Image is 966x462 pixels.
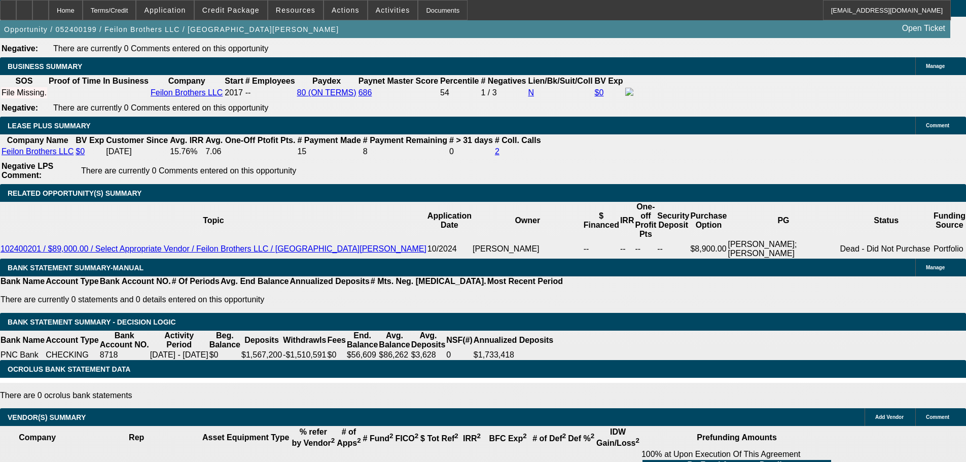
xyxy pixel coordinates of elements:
span: Opportunity / 052400199 / Feilon Brothers LLC / [GEOGRAPHIC_DATA][PERSON_NAME] [4,25,339,33]
b: # Fund [363,434,393,443]
a: Feilon Brothers LLC [151,88,223,97]
th: Security Deposit [657,202,690,239]
a: 686 [359,88,372,97]
b: Percentile [440,77,479,85]
b: Company Name [7,136,68,145]
th: Avg. Deposits [411,331,446,350]
span: Credit Package [202,6,260,14]
b: # of Apps [337,428,361,447]
td: $8,900.00 [690,239,727,259]
b: FICO [395,434,418,443]
b: IDW Gain/Loss [596,428,639,447]
th: Avg. Balance [378,331,410,350]
p: There are currently 0 statements and 0 details entered on this opportunity [1,295,563,304]
td: 8718 [99,350,150,360]
th: Funding Source [933,202,966,239]
sup: 2 [331,437,335,444]
th: Bank Account NO. [99,276,171,287]
sup: 2 [562,432,566,440]
span: Manage [926,265,945,270]
th: Activity Period [150,331,209,350]
b: Asset Equipment Type [202,433,289,442]
th: Account Type [45,331,99,350]
div: $1,733,418 [474,350,553,360]
sup: 2 [635,437,639,444]
th: Proof of Time In Business [48,76,149,86]
div: 54 [440,88,479,97]
b: Paynet Master Score [359,77,438,85]
th: Fees [327,331,346,350]
th: Application Date [427,202,472,239]
span: Comment [926,123,949,128]
td: $56,609 [346,350,378,360]
td: -- [583,239,620,259]
th: Account Type [45,276,99,287]
span: -- [245,88,251,97]
td: [PERSON_NAME] [472,239,583,259]
b: # Employees [245,77,295,85]
b: Rep [129,433,144,442]
div: File Missing. [2,88,47,97]
a: 80 (ON TERMS) [297,88,356,97]
span: Bank Statement Summary - Decision Logic [8,318,176,326]
b: Negative: [2,103,38,112]
td: $0 [209,350,241,360]
th: Annualized Deposits [473,331,554,350]
span: BANK STATEMENT SUMMARY-MANUAL [8,264,144,272]
b: # Coll. Calls [495,136,541,145]
button: Credit Package [195,1,267,20]
th: Avg. End Balance [220,276,290,287]
b: Negative LPS Comment: [2,162,53,180]
th: # Of Periods [171,276,220,287]
th: Withdrawls [282,331,327,350]
b: Start [225,77,243,85]
b: Avg. One-Off Ptofit Pts. [205,136,295,145]
th: # Mts. Neg. [MEDICAL_DATA]. [370,276,487,287]
td: -- [620,239,635,259]
b: BFC Exp [489,434,527,443]
td: $86,262 [378,350,410,360]
td: 0 [446,350,473,360]
span: Actions [332,6,360,14]
td: -- [634,239,657,259]
th: Owner [472,202,583,239]
th: PG [727,202,839,239]
span: There are currently 0 Comments entered on this opportunity [53,103,268,112]
th: IRR [620,202,635,239]
b: # > 31 days [449,136,493,145]
span: BUSINESS SUMMARY [8,62,82,70]
th: Purchase Option [690,202,727,239]
a: Feilon Brothers LLC [2,147,74,156]
sup: 2 [523,432,526,440]
span: Activities [376,6,410,14]
th: One-off Profit Pts [634,202,657,239]
b: Company [19,433,56,442]
span: RELATED OPPORTUNITY(S) SUMMARY [8,189,141,197]
b: Negative: [2,44,38,53]
span: VENDOR(S) SUMMARY [8,413,86,421]
span: OCROLUS BANK STATEMENT DATA [8,365,130,373]
b: BV Exp [76,136,104,145]
b: BV Exp [595,77,623,85]
span: Resources [276,6,315,14]
td: Portfolio [933,239,966,259]
b: # Payment Made [297,136,361,145]
sup: 2 [389,432,393,440]
a: $0 [595,88,604,97]
b: Avg. IRR [170,136,203,145]
span: Manage [926,63,945,69]
td: 0 [449,147,493,157]
b: # of Def [532,434,566,443]
th: NSF(#) [446,331,473,350]
b: $ Tot Ref [420,434,458,443]
b: Lien/Bk/Suit/Coll [528,77,592,85]
span: LEASE PLUS SUMMARY [8,122,91,130]
span: Add Vendor [875,414,904,420]
th: Deposits [241,331,282,350]
span: There are currently 0 Comments entered on this opportunity [53,44,268,53]
b: Company [168,77,205,85]
button: Activities [368,1,418,20]
th: $ Financed [583,202,620,239]
span: Comment [926,414,949,420]
a: 2 [495,147,499,156]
